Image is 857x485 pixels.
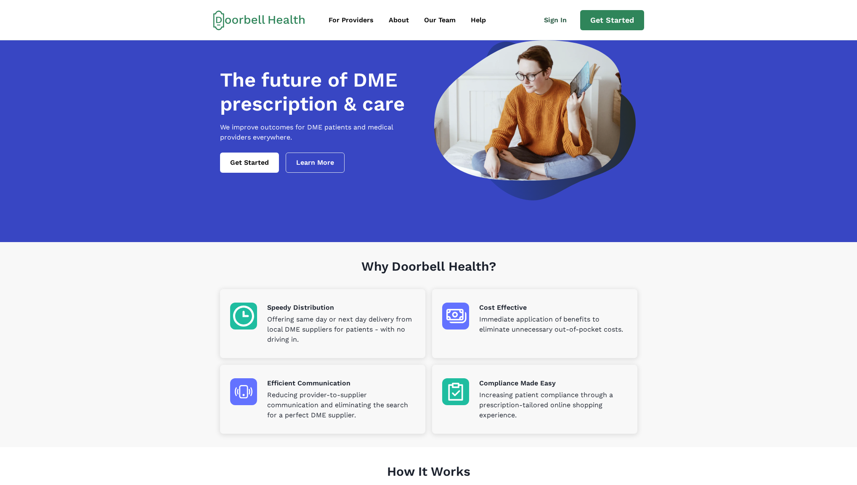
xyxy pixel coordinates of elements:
[424,15,456,25] div: Our Team
[267,303,415,313] p: Speedy Distribution
[329,15,374,25] div: For Providers
[267,378,415,388] p: Efficient Communication
[537,12,580,29] a: Sign In
[230,378,257,405] img: Efficient Communication icon
[471,15,486,25] div: Help
[580,10,644,30] a: Get Started
[220,68,425,116] h1: The future of DME prescription & care
[220,259,637,289] h1: Why Doorbell Health?
[286,153,345,173] a: Learn More
[230,303,257,329] img: Speedy Distribution icon
[322,12,380,29] a: For Providers
[382,12,416,29] a: About
[479,378,627,388] p: Compliance Made Easy
[267,390,415,420] p: Reducing provider-to-supplier communication and eliminating the search for a perfect DME supplier.
[442,378,469,405] img: Compliance Made Easy icon
[442,303,469,329] img: Cost Effective icon
[479,314,627,335] p: Immediate application of benefits to eliminate unnecessary out-of-pocket costs.
[434,40,636,200] img: a woman looking at a computer
[479,390,627,420] p: Increasing patient compliance through a prescription-tailored online shopping experience.
[220,153,279,173] a: Get Started
[479,303,627,313] p: Cost Effective
[267,314,415,345] p: Offering same day or next day delivery from local DME suppliers for patients - with no driving in.
[417,12,462,29] a: Our Team
[389,15,409,25] div: About
[220,122,425,142] p: We improve outcomes for DME patients and medical providers everywhere.
[464,12,493,29] a: Help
